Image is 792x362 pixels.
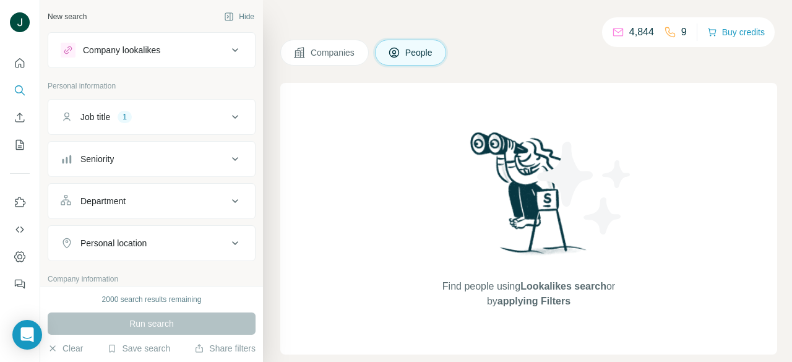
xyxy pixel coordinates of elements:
[681,25,687,40] p: 9
[48,144,255,174] button: Seniority
[465,129,593,267] img: Surfe Illustration - Woman searching with binoculars
[10,52,30,74] button: Quick start
[194,342,256,355] button: Share filters
[107,342,170,355] button: Save search
[12,320,42,350] div: Open Intercom Messenger
[10,273,30,295] button: Feedback
[83,44,160,56] div: Company lookalikes
[48,228,255,258] button: Personal location
[497,296,570,306] span: applying Filters
[48,186,255,216] button: Department
[80,237,147,249] div: Personal location
[48,342,83,355] button: Clear
[629,25,654,40] p: 4,844
[48,35,255,65] button: Company lookalikes
[48,80,256,92] p: Personal information
[10,79,30,101] button: Search
[405,46,434,59] span: People
[429,279,627,309] span: Find people using or by
[707,24,765,41] button: Buy credits
[529,132,640,244] img: Surfe Illustration - Stars
[215,7,263,26] button: Hide
[80,195,126,207] div: Department
[102,294,202,305] div: 2000 search results remaining
[311,46,356,59] span: Companies
[10,191,30,213] button: Use Surfe on LinkedIn
[10,106,30,129] button: Enrich CSV
[10,134,30,156] button: My lists
[280,15,777,32] h4: Search
[10,246,30,268] button: Dashboard
[118,111,132,123] div: 1
[10,12,30,32] img: Avatar
[80,111,110,123] div: Job title
[520,281,606,291] span: Lookalikes search
[48,11,87,22] div: New search
[48,102,255,132] button: Job title1
[80,153,114,165] div: Seniority
[48,274,256,285] p: Company information
[10,218,30,241] button: Use Surfe API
